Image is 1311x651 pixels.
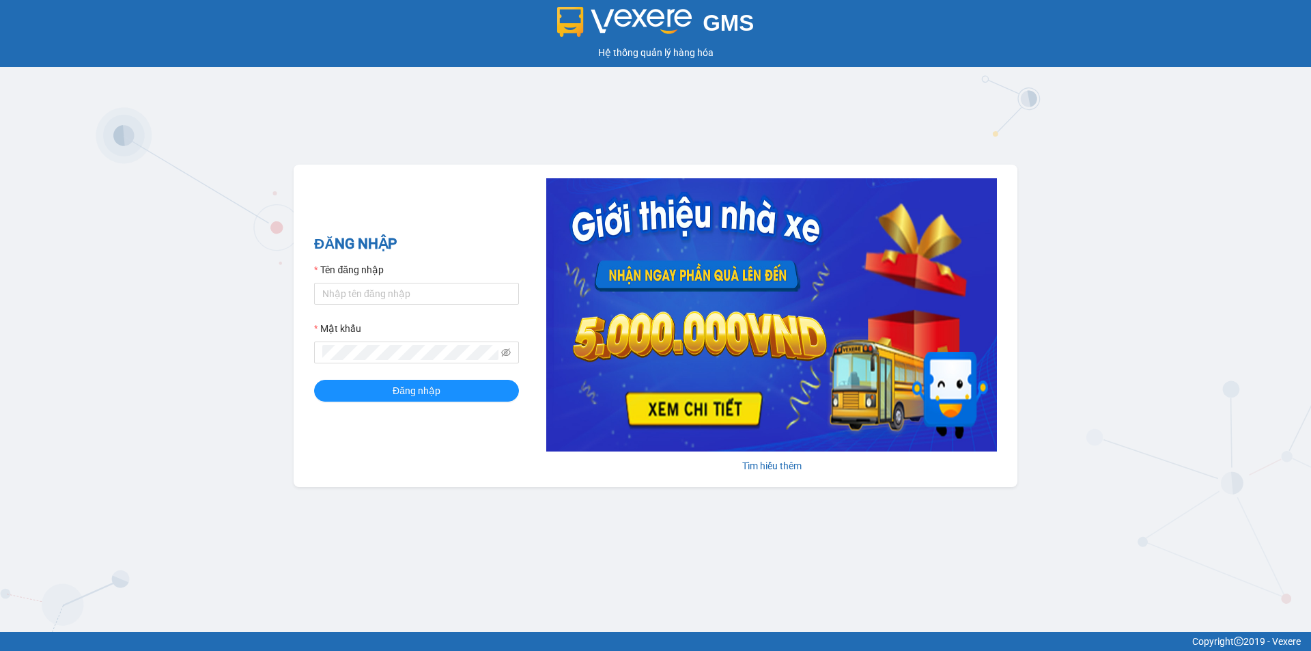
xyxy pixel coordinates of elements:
img: banner-0 [546,178,997,452]
button: Đăng nhập [314,380,519,402]
label: Tên đăng nhập [314,262,384,277]
h2: ĐĂNG NHẬP [314,233,519,255]
span: eye-invisible [501,348,511,357]
img: logo 2 [557,7,692,37]
div: Tìm hiểu thêm [546,458,997,473]
span: GMS [703,10,754,36]
input: Tên đăng nhập [314,283,519,305]
span: Đăng nhập [393,383,440,398]
a: GMS [557,20,755,31]
label: Mật khẩu [314,321,361,336]
input: Mật khẩu [322,345,498,360]
div: Copyright 2019 - Vexere [10,634,1301,649]
div: Hệ thống quản lý hàng hóa [3,45,1308,60]
span: copyright [1234,637,1243,646]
